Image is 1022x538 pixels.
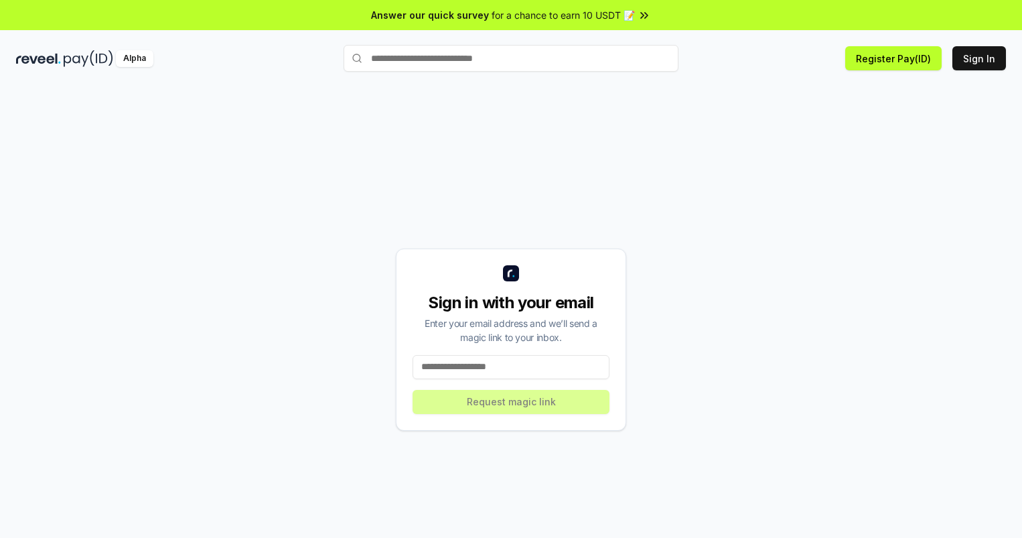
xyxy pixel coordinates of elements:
span: Answer our quick survey [371,8,489,22]
div: Enter your email address and we’ll send a magic link to your inbox. [413,316,609,344]
img: reveel_dark [16,50,61,67]
button: Sign In [952,46,1006,70]
div: Sign in with your email [413,292,609,314]
button: Register Pay(ID) [845,46,942,70]
img: logo_small [503,265,519,281]
img: pay_id [64,50,113,67]
span: for a chance to earn 10 USDT 📝 [492,8,635,22]
div: Alpha [116,50,153,67]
